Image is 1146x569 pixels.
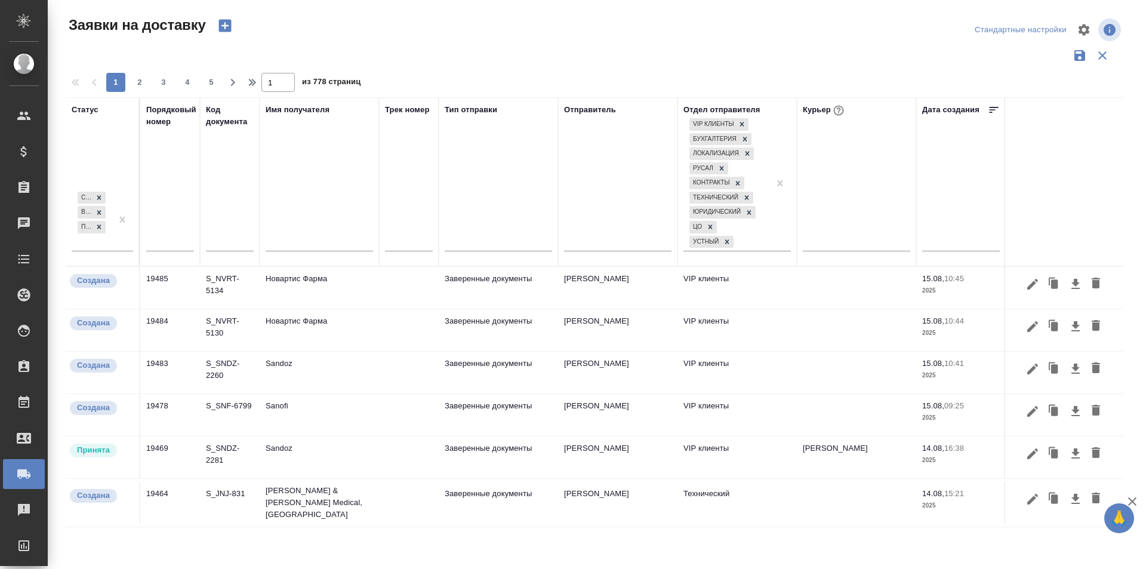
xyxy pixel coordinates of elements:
[140,436,200,478] td: 19469
[922,489,944,498] p: 14.08,
[140,482,200,524] td: 19464
[831,103,846,118] button: При выборе курьера статус заявки автоматически поменяется на «Принята»
[69,442,133,459] div: Курьер назначен
[922,359,944,368] p: 15.08,
[683,104,760,116] div: Отдел отправителя
[140,527,200,569] td: 19398
[154,73,173,92] button: 3
[1043,400,1065,423] button: Клонировать
[202,73,221,92] button: 5
[688,132,753,147] div: VIP клиенты, Бухгалтерия, Локализация, Русал, Контракты, Технический, Юридический, ЦО, Устный
[200,352,260,393] td: S_SNDZ-2260
[558,352,677,393] td: [PERSON_NAME]
[302,75,361,92] span: из 778 страниц
[1065,358,1086,380] button: Скачать
[1043,273,1065,296] button: Клонировать
[260,479,379,527] td: [PERSON_NAME] & [PERSON_NAME] Medical, [GEOGRAPHIC_DATA]
[558,527,677,569] td: [PERSON_NAME]
[140,352,200,393] td: 19483
[803,103,846,118] div: Курьер
[385,104,430,116] div: Трек номер
[76,190,107,205] div: Создана, В пути, Принята
[797,436,916,478] td: [PERSON_NAME]
[1022,400,1043,423] button: Редактировать
[445,104,497,116] div: Тип отправки
[677,527,797,569] td: Локализация
[1070,16,1098,44] span: Настроить таблицу
[78,192,93,204] div: Создана
[1043,488,1065,510] button: Клонировать
[689,221,704,233] div: ЦО
[1022,488,1043,510] button: Редактировать
[677,394,797,436] td: VIP клиенты
[260,436,379,478] td: Sandoz
[1065,315,1086,338] button: Скачать
[1109,506,1129,531] span: 🙏
[689,162,715,175] div: Русал
[178,73,197,92] button: 4
[688,220,718,235] div: VIP клиенты, Бухгалтерия, Локализация, Русал, Контракты, Технический, Юридический, ЦО, Устный
[200,527,260,569] td: AU-16931
[69,273,133,289] div: Новая заявка, еще не передана в работу
[130,73,149,92] button: 2
[922,444,944,453] p: 14.08,
[266,104,329,116] div: Имя получателя
[922,285,1000,297] p: 2025
[69,488,133,504] div: Новая заявка, еще не передана в работу
[1086,400,1106,423] button: Удалить
[439,267,558,309] td: Заверенные документы
[178,76,197,88] span: 4
[1022,273,1043,296] button: Редактировать
[77,402,110,414] p: Создана
[677,482,797,524] td: Технический
[944,401,964,410] p: 09:25
[1043,442,1065,465] button: Клонировать
[688,176,745,190] div: VIP клиенты, Бухгалтерия, Локализация, Русал, Контракты, Технический, Юридический, ЦО, Устный
[69,358,133,374] div: Новая заявка, еще не передана в работу
[689,118,735,131] div: VIP клиенты
[558,267,677,309] td: [PERSON_NAME]
[922,370,1000,382] p: 2025
[200,482,260,524] td: S_JNJ-831
[69,400,133,416] div: Новая заявка, еще не передана в работу
[972,21,1070,39] div: split button
[944,489,964,498] p: 15:21
[1086,315,1106,338] button: Удалить
[1065,488,1086,510] button: Скачать
[66,16,206,35] span: Заявки на доставку
[200,309,260,351] td: S_NVRT-5130
[1091,44,1114,67] button: Сбросить фильтры
[689,147,741,160] div: Локализация
[1022,442,1043,465] button: Редактировать
[922,454,1000,466] p: 2025
[439,527,558,569] td: Первичная документация
[130,76,149,88] span: 2
[689,177,731,189] div: Контракты
[677,352,797,393] td: VIP клиенты
[689,192,740,204] div: Технический
[922,327,1000,339] p: 2025
[677,309,797,351] td: VIP клиенты
[77,444,110,456] p: Принята
[200,267,260,309] td: S_NVRT-5134
[688,190,754,205] div: VIP клиенты, Бухгалтерия, Локализация, Русал, Контракты, Технический, Юридический, ЦО, Устный
[1043,315,1065,338] button: Клонировать
[944,274,964,283] p: 10:45
[944,444,964,453] p: 16:38
[922,401,944,410] p: 15.08,
[439,309,558,351] td: Заверенные документы
[689,133,738,146] div: Бухгалтерия
[77,359,110,371] p: Создана
[1022,315,1043,338] button: Редактировать
[260,309,379,351] td: Новартис Фарма
[558,309,677,351] td: [PERSON_NAME]
[677,436,797,478] td: VIP клиенты
[1065,442,1086,465] button: Скачать
[688,161,729,176] div: VIP клиенты, Бухгалтерия, Локализация, Русал, Контракты, Технический, Юридический, ЦО, Устный
[558,394,677,436] td: [PERSON_NAME]
[78,221,93,233] div: Принята
[688,146,755,161] div: VIP клиенты, Бухгалтерия, Локализация, Русал, Контракты, Технический, Юридический, ЦО, Устный
[558,482,677,524] td: [PERSON_NAME]
[202,76,221,88] span: 5
[439,482,558,524] td: Заверенные документы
